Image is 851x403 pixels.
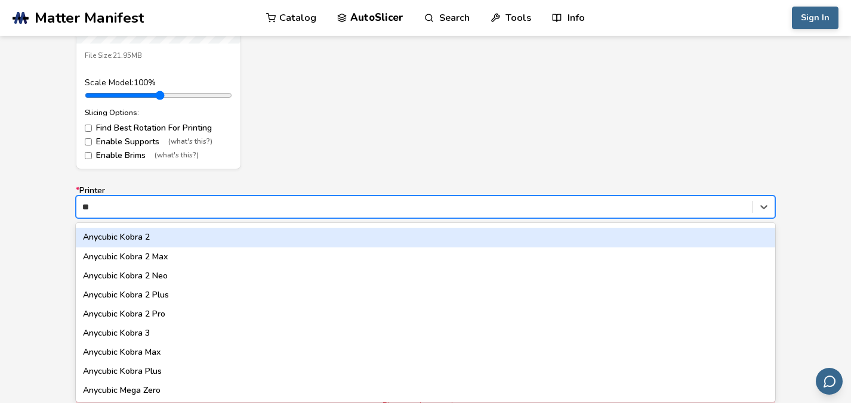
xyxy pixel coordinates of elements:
div: File Size: 21.95MB [85,52,232,60]
span: (what's this?) [168,138,212,146]
button: Send feedback via email [816,368,843,395]
label: Find Best Rotation For Printing [85,123,232,133]
div: Anycubic Kobra 2 [76,228,775,247]
label: Printer [76,186,775,218]
div: Anycubic Kobra Max [76,343,775,362]
input: Enable Supports(what's this?) [85,138,92,145]
label: Enable Brims [85,151,232,160]
span: Matter Manifest [35,10,144,26]
div: Anycubic Kobra 2 Pro [76,305,775,324]
div: Anycubic Kobra 2 Max [76,247,775,266]
span: (what's this?) [155,151,199,160]
button: Sign In [792,7,838,29]
div: Scale Model: 100 % [85,78,232,88]
div: Anycubic Kobra Plus [76,362,775,381]
div: Anycubic Mega Zero [76,381,775,400]
label: Enable Supports [85,137,232,147]
input: Find Best Rotation For Printing [85,125,92,132]
input: *PrinterAnkerMake M5AnkerMake M5CAnycubic I3 MegaAnycubic I3 Mega SAnycubic KobraAnycubic Kobra 2... [82,202,94,212]
input: Enable Brims(what's this?) [85,152,92,159]
div: Slicing Options: [85,108,232,117]
div: Anycubic Kobra 2 Neo [76,266,775,286]
div: Anycubic Kobra 3 [76,324,775,343]
div: Anycubic Kobra 2 Plus [76,286,775,305]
